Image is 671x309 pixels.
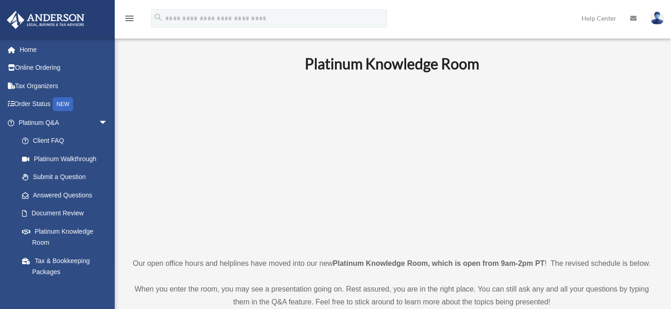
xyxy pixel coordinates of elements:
img: Anderson Advisors Platinum Portal [4,11,87,29]
a: Home [6,40,122,59]
p: When you enter the room, you may see a presentation going on. Rest assured, you are in the right ... [131,283,653,309]
div: NEW [53,97,73,111]
i: search [153,12,163,22]
a: Answered Questions [13,186,122,204]
a: Document Review [13,204,122,223]
a: Client FAQ [13,132,122,150]
img: User Pic [650,11,664,25]
i: menu [124,13,135,24]
iframe: 231110_Toby_KnowledgeRoom [254,85,530,240]
a: Submit a Question [13,168,122,186]
a: Platinum Walkthrough [13,150,122,168]
a: Tax & Bookkeeping Packages [13,252,122,281]
a: Platinum Knowledge Room [13,222,117,252]
p: Our open office hours and helplines have moved into our new ! The revised schedule is below. [131,257,653,270]
a: Online Ordering [6,59,122,77]
strong: Platinum Knowledge Room, which is open from 9am-2pm PT [333,259,544,267]
a: menu [124,16,135,24]
a: Order StatusNEW [6,95,122,114]
span: arrow_drop_down [99,113,117,132]
a: Tax Organizers [6,77,122,95]
a: Platinum Q&Aarrow_drop_down [6,113,122,132]
b: Platinum Knowledge Room [305,55,479,73]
